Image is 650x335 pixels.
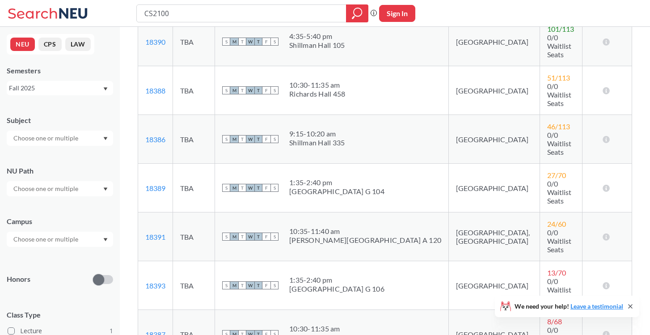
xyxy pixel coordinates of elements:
span: S [270,281,279,289]
div: Shillman Hall 335 [289,138,345,147]
span: F [262,184,270,192]
span: T [238,135,246,143]
span: M [230,233,238,241]
div: 1:35 - 2:40 pm [289,276,384,284]
input: Class, professor, course number, "phrase" [144,6,340,21]
span: T [238,38,246,46]
span: W [246,184,254,192]
span: T [238,281,246,289]
span: T [238,233,246,241]
span: T [254,233,262,241]
button: LAW [65,38,91,51]
div: Subject [7,115,113,125]
button: Sign In [379,5,415,22]
td: [GEOGRAPHIC_DATA] [449,17,540,66]
svg: magnifying glass [352,7,363,20]
div: [PERSON_NAME][GEOGRAPHIC_DATA] A 120 [289,236,441,245]
svg: Dropdown arrow [103,87,108,91]
span: F [262,135,270,143]
span: T [254,38,262,46]
td: TBA [173,212,215,261]
span: T [254,184,262,192]
a: 18391 [145,233,165,241]
svg: Dropdown arrow [103,238,108,242]
div: 4:35 - 5:40 pm [289,32,345,41]
span: F [262,281,270,289]
span: W [246,281,254,289]
input: Choose one or multiple [9,183,84,194]
span: S [222,135,230,143]
span: 46 / 113 [547,122,570,131]
span: S [222,86,230,94]
td: TBA [173,164,215,212]
td: [GEOGRAPHIC_DATA], [GEOGRAPHIC_DATA] [449,212,540,261]
span: T [238,86,246,94]
button: CPS [38,38,62,51]
span: 13 / 70 [547,268,566,277]
span: 0/0 Waitlist Seats [547,33,571,59]
a: Leave a testimonial [570,302,623,310]
div: Dropdown arrow [7,232,113,247]
input: Choose one or multiple [9,133,84,144]
div: NU Path [7,166,113,176]
td: [GEOGRAPHIC_DATA] [449,115,540,164]
svg: Dropdown arrow [103,137,108,140]
span: 24 / 60 [547,220,566,228]
p: Honors [7,274,30,284]
td: TBA [173,17,215,66]
span: W [246,38,254,46]
svg: Dropdown arrow [103,187,108,191]
span: 0/0 Waitlist Seats [547,277,571,302]
div: Shillman Hall 105 [289,41,345,50]
div: 1:35 - 2:40 pm [289,178,384,187]
span: S [270,38,279,46]
div: Semesters [7,66,113,76]
span: S [222,233,230,241]
span: W [246,135,254,143]
span: 8 / 68 [547,317,562,326]
span: 0/0 Waitlist Seats [547,131,571,156]
span: S [222,38,230,46]
div: 10:30 - 11:35 am [289,324,384,333]
span: M [230,135,238,143]
a: 18386 [145,135,165,144]
span: Class Type [7,310,113,320]
span: M [230,281,238,289]
span: M [230,184,238,192]
span: S [222,281,230,289]
span: M [230,38,238,46]
span: We need your help! [515,303,623,310]
span: T [254,86,262,94]
span: 101 / 113 [547,25,574,33]
a: 18390 [145,38,165,46]
div: 9:15 - 10:20 am [289,129,345,138]
td: TBA [173,66,215,115]
span: 0/0 Waitlist Seats [547,228,571,254]
span: S [270,135,279,143]
span: S [270,86,279,94]
span: T [254,281,262,289]
div: Richards Hall 458 [289,89,345,98]
td: TBA [173,261,215,310]
div: Campus [7,216,113,226]
div: 10:30 - 11:35 am [289,81,345,89]
span: M [230,86,238,94]
span: 0/0 Waitlist Seats [547,82,571,107]
span: 51 / 113 [547,73,570,82]
div: Fall 2025Dropdown arrow [7,81,113,95]
span: F [262,233,270,241]
div: [GEOGRAPHIC_DATA] G 106 [289,284,384,293]
span: S [270,184,279,192]
input: Choose one or multiple [9,234,84,245]
div: 10:35 - 11:40 am [289,227,441,236]
td: [GEOGRAPHIC_DATA] [449,261,540,310]
span: W [246,233,254,241]
span: 27 / 70 [547,171,566,179]
span: 0/0 Waitlist Seats [547,179,571,205]
span: T [254,135,262,143]
span: F [262,38,270,46]
a: 18388 [145,86,165,95]
span: F [262,86,270,94]
span: W [246,86,254,94]
div: Fall 2025 [9,83,102,93]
